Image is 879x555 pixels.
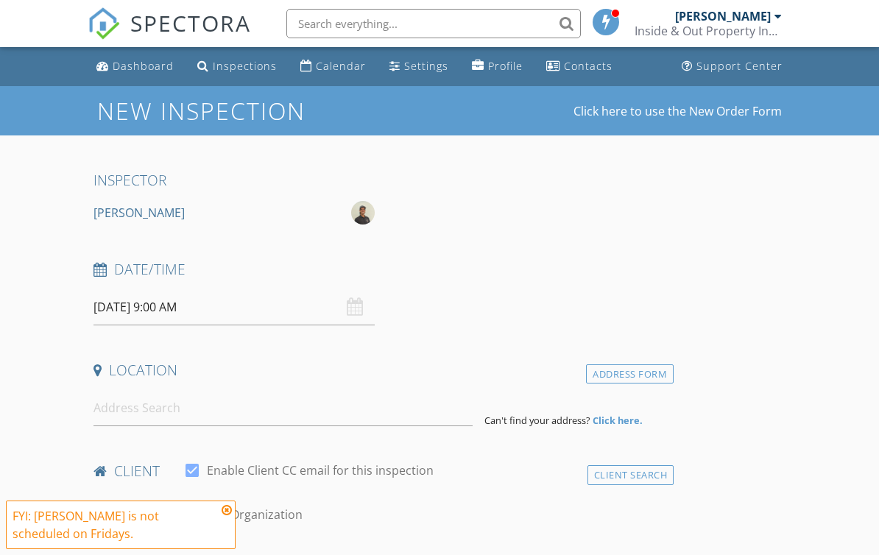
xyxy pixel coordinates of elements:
input: Address Search [93,390,473,426]
h4: Location [93,361,668,380]
img: img_3717.jpeg [351,201,375,225]
input: Select date [93,289,375,325]
div: Profile [488,59,523,73]
div: [PERSON_NAME] [93,201,185,225]
div: Support Center [696,59,783,73]
a: Support Center [676,53,788,80]
h4: Date/Time [93,260,668,279]
div: Inside & Out Property Inspectors, Inc [635,24,782,38]
img: The Best Home Inspection Software - Spectora [88,7,120,40]
a: Dashboard [91,53,180,80]
label: Enable Client CC email for this inspection [207,463,434,478]
h4: INSPECTOR [93,171,668,190]
span: SPECTORA [130,7,251,38]
a: Inspections [191,53,283,80]
a: SPECTORA [88,20,251,51]
a: Profile [466,53,529,80]
div: Calendar [316,59,366,73]
div: FYI: [PERSON_NAME] is not scheduled on Fridays. [13,507,217,542]
h1: New Inspection [97,98,423,124]
div: Contacts [564,59,613,73]
div: Inspections [213,59,277,73]
span: Can't find your address? [484,414,590,427]
a: Calendar [294,53,372,80]
a: Settings [384,53,454,80]
div: Dashboard [113,59,174,73]
strong: Click here. [593,414,643,427]
input: Search everything... [286,9,581,38]
a: Click here to use the New Order Form [573,105,782,117]
a: Contacts [540,53,618,80]
div: [PERSON_NAME] [675,9,771,24]
div: Client Search [587,465,674,485]
div: Settings [404,59,448,73]
h4: client [93,462,668,481]
div: Address Form [586,364,674,384]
